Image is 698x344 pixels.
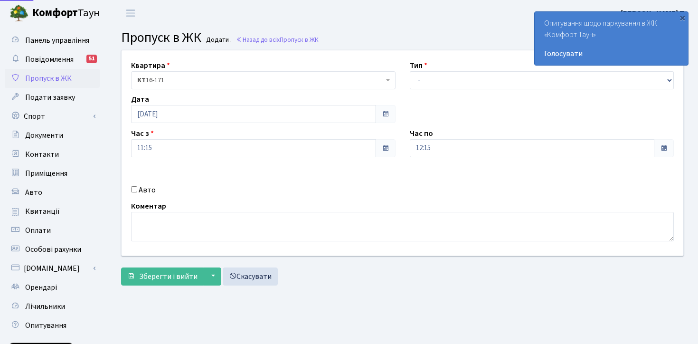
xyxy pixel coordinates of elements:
[544,48,679,59] a: Голосувати
[5,50,100,69] a: Повідомлення51
[410,60,427,71] label: Тип
[25,149,59,160] span: Контакти
[86,55,97,63] div: 51
[5,278,100,297] a: Орендарі
[223,268,278,286] a: Скасувати
[5,221,100,240] a: Оплати
[25,35,89,46] span: Панель управління
[137,76,146,85] b: КТ
[25,244,81,255] span: Особові рахунки
[5,202,100,221] a: Квитанції
[131,201,166,212] label: Коментар
[5,145,100,164] a: Контакти
[5,183,100,202] a: Авто
[25,187,42,198] span: Авто
[139,271,198,282] span: Зберегти і вийти
[139,184,156,196] label: Авто
[25,92,75,103] span: Подати заявку
[25,320,66,331] span: Опитування
[25,130,63,141] span: Документи
[204,36,232,44] small: Додати .
[621,8,687,19] a: [PERSON_NAME] П.
[137,76,384,85] span: <b>КТ</b>&nbsp;&nbsp;&nbsp;&nbsp;16-171
[5,316,100,335] a: Опитування
[5,126,100,145] a: Документи
[25,73,72,84] span: Пропуск в ЖК
[32,5,100,21] span: Таун
[25,282,57,293] span: Орендарі
[25,206,60,217] span: Квитанції
[678,13,687,22] div: ×
[5,31,100,50] a: Панель управління
[119,5,142,21] button: Переключити навігацію
[9,4,28,23] img: logo.png
[32,5,78,20] b: Комфорт
[236,35,319,44] a: Назад до всіхПропуск в ЖК
[25,301,65,312] span: Лічильники
[5,69,100,88] a: Пропуск в ЖК
[5,259,100,278] a: [DOMAIN_NAME]
[25,54,74,65] span: Повідомлення
[131,94,149,105] label: Дата
[25,225,51,236] span: Оплати
[5,107,100,126] a: Спорт
[5,240,100,259] a: Особові рахунки
[121,28,201,47] span: Пропуск в ЖК
[121,268,204,286] button: Зберегти і вийти
[5,88,100,107] a: Подати заявку
[410,128,433,139] label: Час по
[131,71,396,89] span: <b>КТ</b>&nbsp;&nbsp;&nbsp;&nbsp;16-171
[131,60,170,71] label: Квартира
[5,297,100,316] a: Лічильники
[5,164,100,183] a: Приміщення
[535,12,688,65] div: Опитування щодо паркування в ЖК «Комфорт Таун»
[280,35,319,44] span: Пропуск в ЖК
[25,168,67,179] span: Приміщення
[131,128,154,139] label: Час з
